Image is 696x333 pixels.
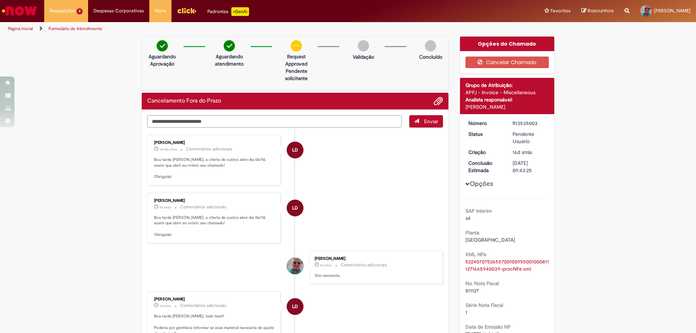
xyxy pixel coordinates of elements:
div: Lucas Matias De Carvalho [287,258,303,274]
time: 26/09/2025 11:56:04 [159,205,171,209]
small: Comentários adicionais [341,262,387,268]
dt: Número [463,120,507,127]
b: XML NFe [465,251,486,258]
div: Pendente Usuário [513,130,546,145]
dt: Status [463,130,507,138]
span: Despesas Corporativas [94,7,144,14]
b: Data de Emissão NF [465,324,510,330]
p: Boa tarde [PERSON_NAME], a oferta de custos abre dia 04/10, assim que abrir eu roteio seu chamado... [154,215,275,238]
b: Série Nota Fiscal [465,302,503,308]
div: [PERSON_NAME] [154,297,275,301]
span: LD [292,298,298,315]
img: click_logo_yellow_360x200.png [177,5,196,16]
img: ServiceNow [1,4,38,18]
span: 5d atrás [159,205,171,209]
span: 9 [76,8,83,14]
button: Adicionar anexos [434,96,443,106]
span: [PERSON_NAME] [654,8,691,14]
div: Padroniza [207,7,249,16]
small: Comentários adicionais [180,303,227,309]
span: More [155,7,166,14]
div: [PERSON_NAME] [315,257,435,261]
p: Sim necessita [315,273,435,279]
ul: Trilhas de página [5,22,459,36]
img: img-circle-grey.png [358,40,369,51]
small: Comentários adicionais [180,204,227,210]
dt: Conclusão Estimada [463,159,507,174]
small: Comentários adicionais [186,146,232,152]
span: 1 [465,309,467,316]
button: Enviar [409,115,443,128]
span: Enviar [424,118,438,125]
img: check-circle-green.png [224,40,235,51]
p: request approved [279,53,314,67]
p: Aguardando Aprovação [145,53,180,67]
span: [GEOGRAPHIC_DATA] [465,237,515,243]
p: Boa tarde [PERSON_NAME], a oferta de custos abre dia 04/10, assim que abrir eu roteio seu chamado... [154,157,275,180]
img: img-circle-grey.png [425,40,436,51]
div: Analista responsável: [465,96,549,103]
button: Cancelar Chamado [465,57,549,68]
p: +GenAi [231,7,249,16]
a: Formulário de Atendimento [49,26,102,32]
span: 16d atrás [513,149,532,155]
time: 26/09/2025 11:53:13 [320,263,332,267]
b: Planta [465,229,479,236]
img: check-circle-green.png [157,40,168,51]
b: SAP Interim [465,208,492,214]
div: R13535003 [513,120,546,127]
span: LD [292,141,298,159]
div: APFJ - Invoice - Miscellaneous [465,89,549,96]
span: 6d atrás [159,304,171,308]
span: Favoritos [551,7,571,14]
dt: Criação [463,149,507,156]
div: [PERSON_NAME] [154,199,275,203]
span: s4 [465,215,471,221]
b: No. Nota Fiscal [465,280,499,287]
span: 5d atrás [320,263,332,267]
div: Larissa Davide [287,298,303,315]
span: um dia atrás [159,147,177,151]
span: Rascunhos [588,7,614,14]
div: Opções do Chamado [460,37,555,51]
div: 15/09/2025 11:08:06 [513,149,546,156]
span: LD [292,199,298,217]
div: [PERSON_NAME] [465,103,549,111]
img: circle-minus.png [291,40,302,51]
p: Concluído [419,53,442,61]
div: Grupo de Atribuição: [465,82,549,89]
p: Validação [353,53,374,61]
h2: Cancelamento Fora do Prazo Histórico de tíquete [147,98,221,104]
span: 811127 [465,287,479,294]
a: Download de 52240707526557001009550010008111271665940039-procNFe.xml [465,258,549,272]
a: Rascunhos [581,8,614,14]
div: Larissa Davide [287,142,303,158]
p: Pendente solicitante [279,67,314,82]
textarea: Digite sua mensagem aqui... [147,115,402,128]
span: Requisições [50,7,75,14]
div: Larissa Davide [287,200,303,216]
div: [DATE] 09:43:25 [513,159,546,174]
time: 15/09/2025 11:08:06 [513,149,532,155]
a: Página inicial [8,26,33,32]
time: 29/09/2025 10:38:24 [159,147,177,151]
p: Aguardando atendimento [212,53,247,67]
div: [PERSON_NAME] [154,141,275,145]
